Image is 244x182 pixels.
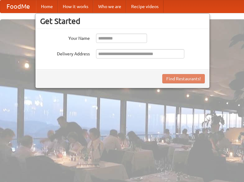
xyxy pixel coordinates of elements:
[162,74,205,83] button: Find Restaurants!
[40,16,205,26] h3: Get Started
[40,34,90,41] label: Your Name
[58,0,93,13] a: How it works
[93,0,126,13] a: Who we are
[36,0,58,13] a: Home
[0,0,36,13] a: FoodMe
[126,0,163,13] a: Recipe videos
[40,49,90,57] label: Delivery Address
